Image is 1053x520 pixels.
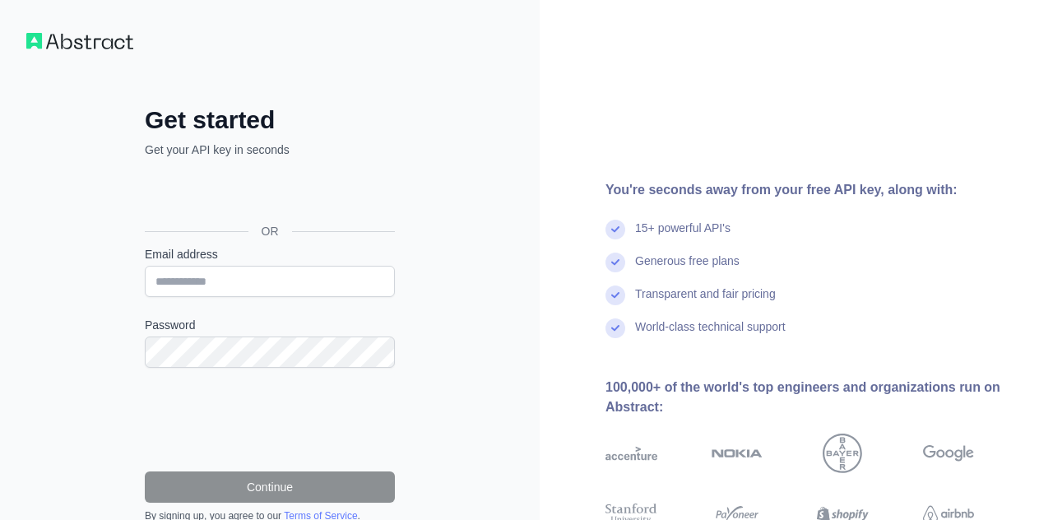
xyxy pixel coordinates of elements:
[145,471,395,503] button: Continue
[248,223,292,239] span: OR
[605,253,625,272] img: check mark
[605,318,625,338] img: check mark
[635,318,786,351] div: World-class technical support
[137,176,400,212] iframe: زر تسجيل الدخول باستخدام حساب Google
[605,220,625,239] img: check mark
[145,105,395,135] h2: Get started
[26,33,133,49] img: Workflow
[635,220,731,253] div: 15+ powerful API's
[635,253,740,286] div: Generous free plans
[923,434,975,473] img: google
[635,286,776,318] div: Transparent and fair pricing
[605,378,1027,417] div: 100,000+ of the world's top engineers and organizations run on Abstract:
[712,434,763,473] img: nokia
[145,246,395,262] label: Email address
[605,180,1027,200] div: You're seconds away from your free API key, along with:
[145,317,395,333] label: Password
[605,286,625,305] img: check mark
[605,434,657,473] img: accenture
[145,388,395,452] iframe: reCAPTCHA
[823,434,862,473] img: bayer
[145,142,395,158] p: Get your API key in seconds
